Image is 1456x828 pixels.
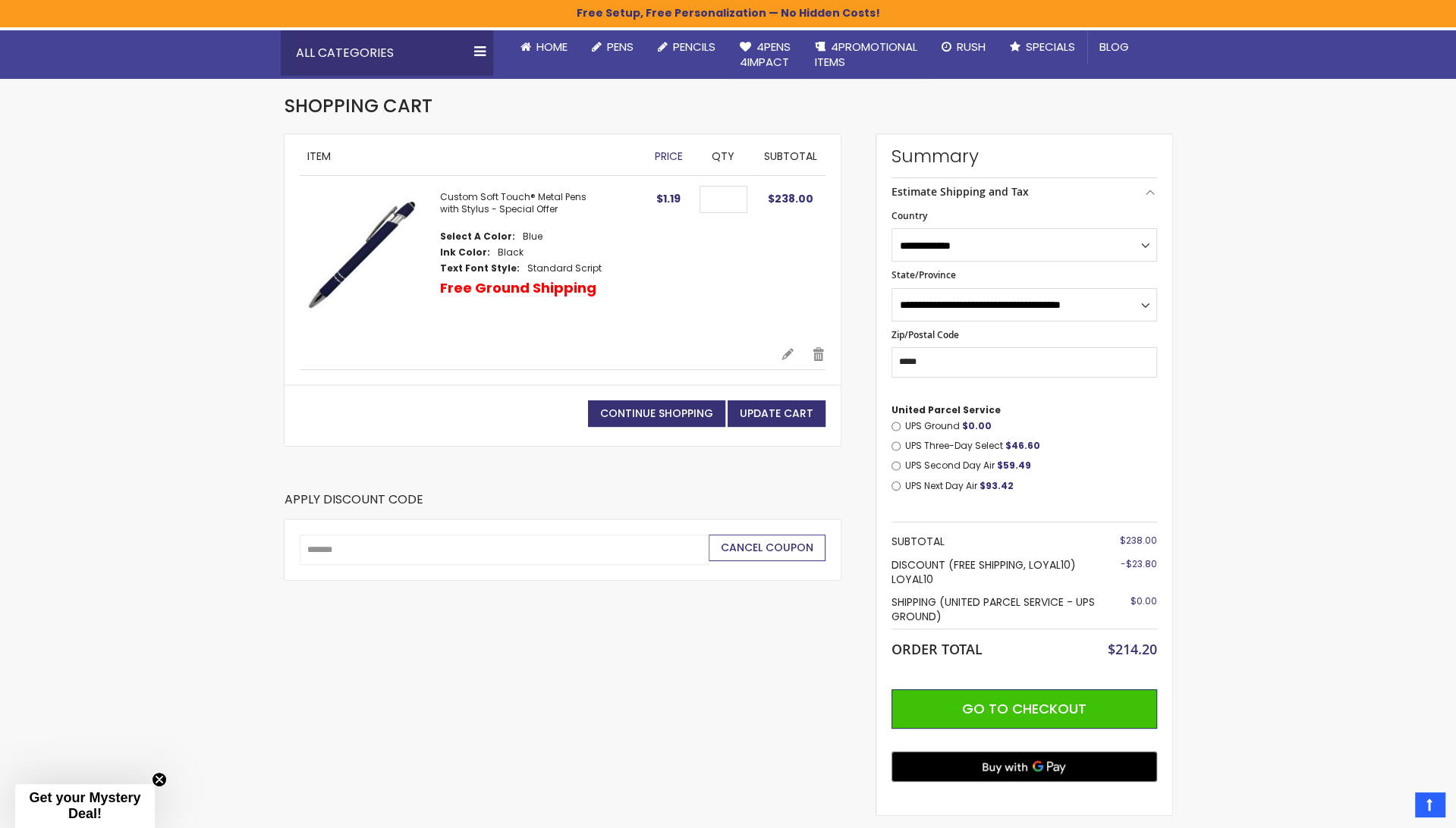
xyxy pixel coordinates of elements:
[673,39,715,55] span: Pencils
[768,191,813,206] span: $238.00
[728,400,825,427] button: Update Cart
[285,491,423,519] strong: Apply Discount Code
[929,30,998,64] a: Rush
[709,535,825,561] button: Cancel Coupon
[892,689,1157,729] button: Go to Checkout
[152,772,167,787] button: Close teaser
[1005,439,1039,452] span: $46.60
[892,572,933,587] span: LOYAL10
[961,419,991,432] span: $0.00
[440,279,596,297] p: Free Ground Shipping
[646,30,728,64] a: Pencils
[998,30,1087,64] a: Specials
[1120,534,1157,547] span: $238.00
[904,459,1156,472] label: UPS Second Day Air
[1415,792,1445,817] a: Top
[655,149,683,164] span: Price
[904,440,1156,452] label: UPS Three-Day Select
[892,594,1095,624] span: (United Parcel Service - UPS Ground)
[440,262,520,274] dt: Text Font Style
[962,699,1086,718] span: Go to Checkout
[979,479,1013,492] span: $93.42
[527,262,602,274] dd: Standard Script
[580,30,646,64] a: Pens
[300,191,440,331] a: Custom Soft Touch® Metal Pens with Stylus-Blue
[803,30,929,80] a: 4PROMOTIONALITEMS
[281,30,493,76] div: All Categories
[815,39,917,70] span: 4PROMOTIONAL ITEMS
[440,190,586,215] a: Custom Soft Touch® Metal Pens with Stylus - Special Offer
[892,328,959,341] span: Zip/Postal Code
[892,144,1157,168] strong: Summary
[1121,557,1157,570] span: -$23.80
[15,784,155,828] div: Get your Mystery Deal!Close teaser
[300,191,425,316] img: Custom Soft Touch® Metal Pens with Stylus-Blue
[523,231,542,243] dd: Blue
[904,480,1156,492] label: UPS Next Day Air
[892,403,1001,416] span: United Parcel Service
[721,540,813,555] span: Cancel Coupon
[1099,39,1129,55] span: Blog
[307,149,331,164] span: Item
[1026,39,1075,55] span: Specials
[904,420,1156,432] label: UPS Ground
[29,790,140,821] span: Get your Mystery Deal!
[536,39,568,55] span: Home
[740,39,791,70] span: 4Pens 4impact
[892,557,1076,572] span: Discount (FREE SHIPPING, LOYAL10)
[600,406,713,421] span: Continue Shopping
[498,246,524,259] dd: Black
[588,400,725,427] a: Continue Shopping
[764,149,817,164] span: Subtotal
[892,594,936,610] span: Shipping
[892,530,1108,554] th: Subtotal
[1131,594,1157,607] span: $0.00
[957,39,986,55] span: Rush
[892,638,983,658] strong: Order Total
[892,268,956,281] span: State/Province
[996,459,1030,472] span: $59.49
[607,39,634,55] span: Pens
[656,191,681,206] span: $1.19
[892,209,927,222] span: Country
[440,231,515,243] dt: Select A Color
[712,149,734,164] span: Qty
[1087,30,1141,64] a: Blog
[740,406,813,421] span: Update Cart
[892,184,1029,199] strong: Estimate Shipping and Tax
[508,30,580,64] a: Home
[1108,640,1157,658] span: $214.20
[892,751,1157,782] button: Buy with GPay
[728,30,803,80] a: 4Pens4impact
[285,93,432,118] span: Shopping Cart
[440,246,490,259] dt: Ink Color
